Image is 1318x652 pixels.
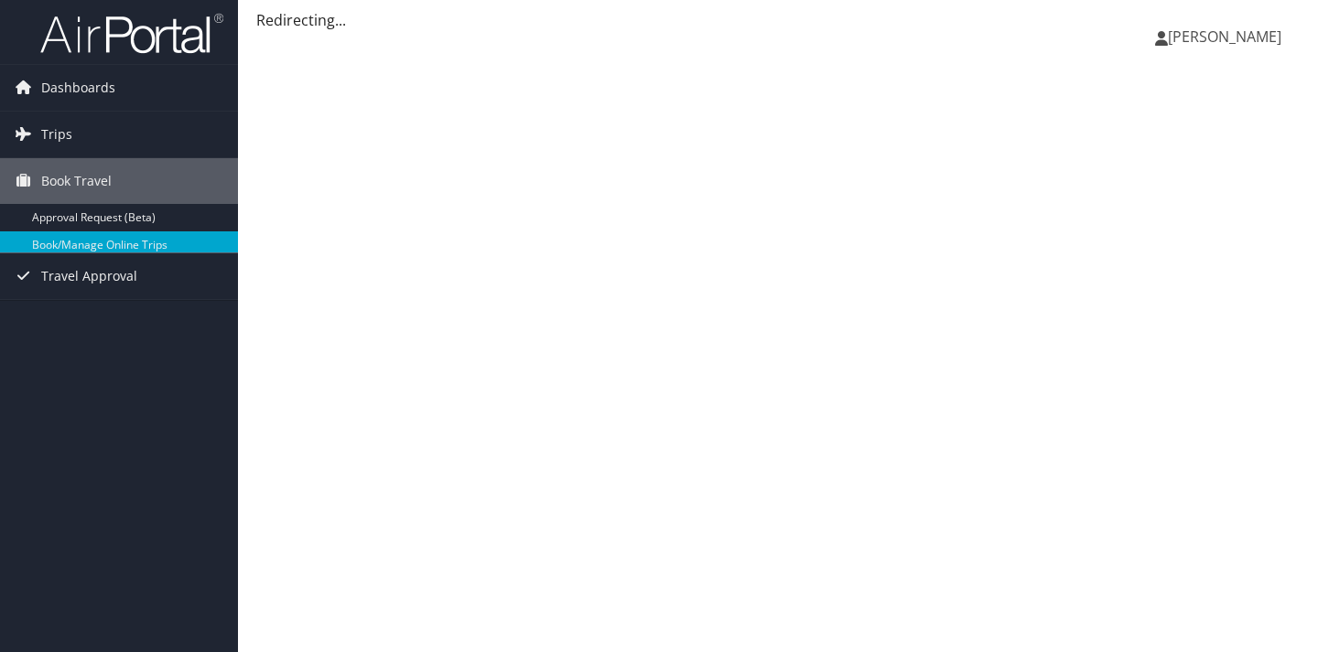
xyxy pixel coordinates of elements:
span: Trips [41,112,72,157]
div: Redirecting... [256,9,1300,31]
span: Travel Approval [41,253,137,299]
span: Book Travel [41,158,112,204]
a: [PERSON_NAME] [1155,9,1300,64]
img: airportal-logo.png [40,12,223,55]
span: [PERSON_NAME] [1168,27,1281,47]
span: Dashboards [41,65,115,111]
